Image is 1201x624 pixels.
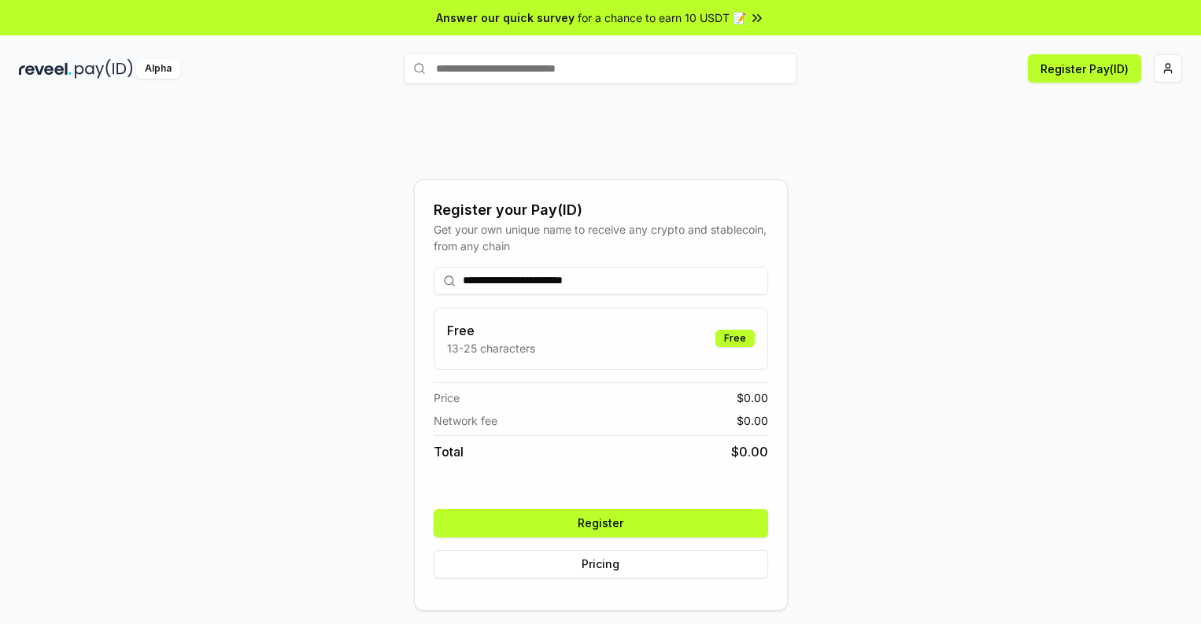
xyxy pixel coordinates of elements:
[447,321,535,340] h3: Free
[436,9,575,26] span: Answer our quick survey
[447,340,535,356] p: 13-25 characters
[737,412,768,429] span: $ 0.00
[434,412,497,429] span: Network fee
[434,390,460,406] span: Price
[434,550,768,578] button: Pricing
[737,390,768,406] span: $ 0.00
[578,9,746,26] span: for a chance to earn 10 USDT 📝
[434,199,768,221] div: Register your Pay(ID)
[75,59,133,79] img: pay_id
[434,509,768,537] button: Register
[19,59,72,79] img: reveel_dark
[434,442,464,461] span: Total
[1028,54,1141,83] button: Register Pay(ID)
[715,330,755,347] div: Free
[136,59,180,79] div: Alpha
[434,221,768,254] div: Get your own unique name to receive any crypto and stablecoin, from any chain
[731,442,768,461] span: $ 0.00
